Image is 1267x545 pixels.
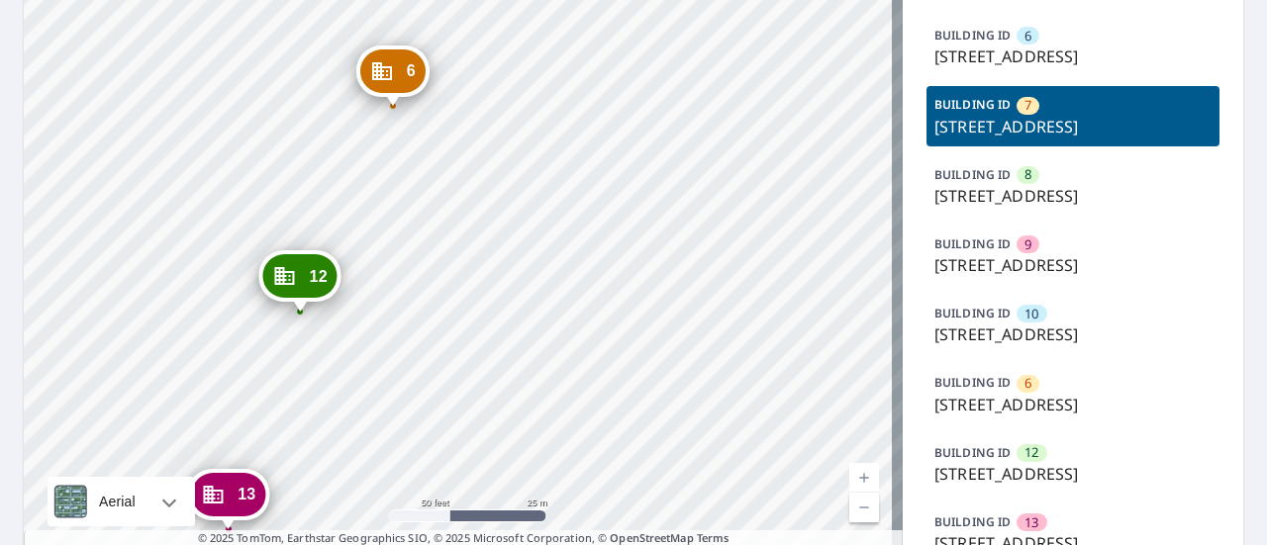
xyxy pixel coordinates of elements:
[849,493,879,522] a: Current Level 19, Zoom Out
[697,530,730,545] a: Terms
[187,469,269,530] div: Dropped pin, building 13, Commercial property, 5705 Eagle Clfs Austin, TX 78731
[934,253,1212,277] p: [STREET_ADDRESS]
[934,462,1212,486] p: [STREET_ADDRESS]
[934,513,1011,530] p: BUILDING ID
[1024,235,1031,254] span: 9
[310,269,328,284] span: 12
[934,166,1011,183] p: BUILDING ID
[93,477,142,526] div: Aerial
[934,45,1212,68] p: [STREET_ADDRESS]
[1024,305,1038,323] span: 10
[849,463,879,493] a: Current Level 19, Zoom In
[1024,165,1031,184] span: 8
[934,305,1011,321] p: BUILDING ID
[1024,96,1031,115] span: 7
[1024,27,1031,45] span: 6
[1024,443,1038,462] span: 12
[1024,374,1031,393] span: 6
[259,250,341,312] div: Dropped pin, building 12, Commercial property, 5704 Eagle Clfs Austin, TX 78731
[934,115,1212,138] p: [STREET_ADDRESS]
[48,477,195,526] div: Aerial
[934,393,1212,416] p: [STREET_ADDRESS]
[1024,513,1038,532] span: 13
[934,374,1011,391] p: BUILDING ID
[934,96,1011,113] p: BUILDING ID
[934,322,1212,346] p: [STREET_ADDRESS]
[238,487,255,501] span: 13
[934,444,1011,461] p: BUILDING ID
[407,63,416,78] span: 6
[934,235,1011,252] p: BUILDING ID
[610,530,693,545] a: OpenStreetMap
[934,184,1212,208] p: [STREET_ADDRESS]
[934,27,1011,44] p: BUILDING ID
[356,45,430,107] div: Dropped pin, building 6, Commercial property, 5748 N Scout Island Cir Austin, TX 78731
